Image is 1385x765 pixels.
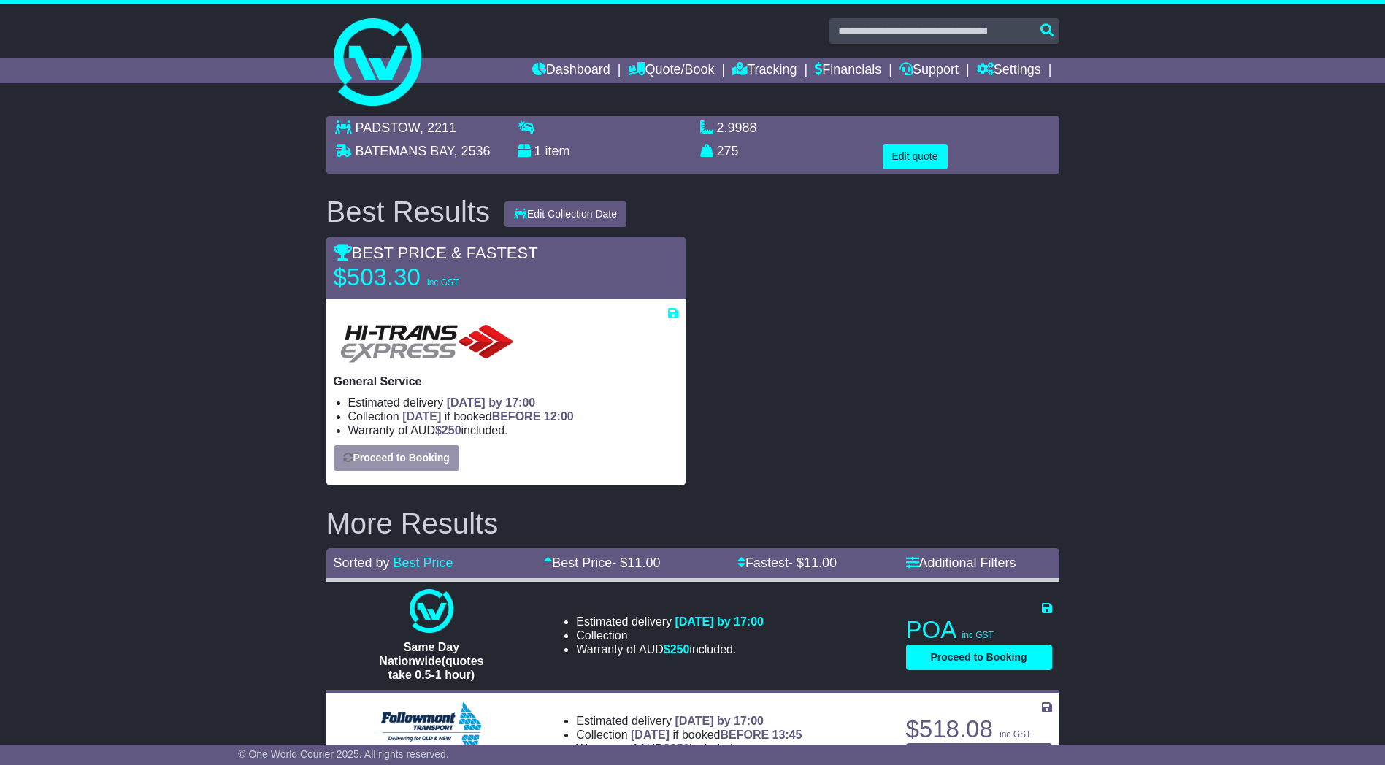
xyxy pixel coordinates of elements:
img: HiTrans: General Service [334,320,521,367]
li: Collection [576,628,764,642]
span: BATEMANS BAY [356,144,454,158]
span: if booked [402,410,573,423]
p: General Service [334,374,678,388]
span: $ [664,742,690,755]
span: 250 [670,643,690,656]
span: item [545,144,570,158]
a: Quote/Book [628,58,714,83]
span: BEFORE [720,729,769,741]
span: PADSTOW [356,120,420,135]
span: [DATE] by 17:00 [447,396,536,409]
span: BEST PRICE & FASTEST [334,244,538,262]
li: Estimated delivery [348,396,678,410]
h2: More Results [326,507,1059,539]
p: $518.08 [906,715,1052,744]
li: Estimated delivery [576,714,802,728]
span: [DATE] by 17:00 [675,615,764,628]
span: BEFORE [492,410,541,423]
a: Best Price [394,556,453,570]
span: inc GST [427,277,459,288]
a: Settings [977,58,1041,83]
img: Followmont Transport: Domestic [381,702,481,746]
li: Warranty of AUD included. [576,742,802,756]
span: 2.9988 [717,120,757,135]
a: Dashboard [532,58,610,83]
li: Estimated delivery [576,615,764,628]
li: Warranty of AUD included. [348,423,678,437]
span: 250 [442,424,461,437]
p: POA [906,615,1052,645]
span: [DATE] [402,410,441,423]
span: [DATE] by 17:00 [675,715,764,727]
span: 11.00 [627,556,660,570]
li: Collection [576,728,802,742]
span: - $ [612,556,660,570]
button: Edit quote [883,144,948,169]
span: 275 [717,144,739,158]
span: 12:00 [544,410,574,423]
a: Additional Filters [906,556,1016,570]
span: inc GST [962,630,994,640]
li: Collection [348,410,678,423]
span: $ [664,643,690,656]
span: © One World Courier 2025. All rights reserved. [238,748,449,760]
span: - $ [789,556,837,570]
span: Same Day Nationwide(quotes take 0.5-1 hour) [379,641,483,681]
span: 1 [534,144,542,158]
span: $ [435,424,461,437]
span: 11.00 [804,556,837,570]
a: Tracking [732,58,797,83]
div: Best Results [319,196,498,228]
img: One World Courier: Same Day Nationwide(quotes take 0.5-1 hour) [410,589,453,633]
a: Best Price- $11.00 [544,556,660,570]
a: Financials [815,58,881,83]
button: Proceed to Booking [334,445,459,471]
span: if booked [631,729,802,741]
span: 250 [670,742,690,755]
span: inc GST [1000,729,1031,739]
span: Sorted by [334,556,390,570]
li: Warranty of AUD included. [576,642,764,656]
a: Support [899,58,959,83]
p: $503.30 [334,263,516,292]
span: , 2536 [454,144,491,158]
button: Proceed to Booking [906,645,1052,670]
span: 13:45 [772,729,802,741]
span: , 2211 [420,120,456,135]
button: Edit Collection Date [504,201,626,227]
a: Fastest- $11.00 [737,556,837,570]
span: [DATE] [631,729,670,741]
